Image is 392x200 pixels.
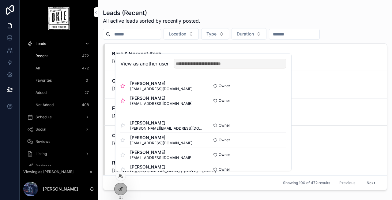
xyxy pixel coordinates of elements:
span: Not Added [36,102,54,107]
span: [PERSON_NAME] [130,95,192,101]
a: All472 [31,63,94,74]
span: Type [206,31,217,37]
span: Added [36,90,47,95]
a: Recent472 [31,50,94,61]
a: Listing [23,148,94,159]
h2: OU vs [US_STATE] A&M Skate Comp [112,132,379,139]
span: [EMAIL_ADDRESS][DOMAIN_NAME] [130,87,192,91]
img: App logo [48,7,69,30]
span: [EMAIL_ADDRESS][DOMAIN_NAME] [130,155,192,160]
span: [PERSON_NAME] / [DATE] [112,58,379,65]
span: [PERSON_NAME] / [DATE] [112,140,379,146]
span: [PERSON_NAME] / [DATE] [112,86,379,92]
div: 472 [80,65,91,72]
a: Added27 [31,87,94,98]
span: Listing [36,151,47,156]
h1: Leads (Recent) [103,9,200,17]
span: Recent [36,54,48,58]
span: [PERSON_NAME] / [DATE] [112,113,379,119]
a: Company Luncheon[PERSON_NAME] / [DATE] [103,71,387,98]
span: [US_STATE][GEOGRAPHIC_DATA] / [DATE] - [DATE] [112,168,379,174]
span: [EMAIL_ADDRESS][DOMAIN_NAME] [130,170,192,175]
span: Social [36,127,46,132]
a: Reviews [23,136,94,147]
span: Duration [237,31,254,37]
span: [PERSON_NAME] [130,149,192,155]
h2: Bark & Harvest Bash [112,50,379,57]
button: Select Button [201,28,229,40]
a: Favorites0 [31,75,94,86]
span: All [36,66,40,71]
a: Rally on [GEOGRAPHIC_DATA][US_STATE][GEOGRAPHIC_DATA] / [DATE] - [DATE] [103,153,387,180]
span: Designer [36,164,51,169]
span: [PERSON_NAME] [130,80,192,87]
span: [EMAIL_ADDRESS][DOMAIN_NAME] [130,141,192,146]
span: Owner [219,123,230,128]
span: Favorites [36,78,52,83]
div: 408 [80,101,91,109]
h2: Rally on [GEOGRAPHIC_DATA] [112,159,379,166]
button: Select Button [164,28,199,40]
a: OU vs [US_STATE] A&M Skate Comp[PERSON_NAME] / [DATE] [103,126,387,153]
span: [PERSON_NAME] [130,164,192,170]
span: [PERSON_NAME] [130,135,192,141]
a: Schedule [23,112,94,123]
span: Schedule [36,115,52,120]
span: Owner [219,152,230,157]
span: Location [169,31,186,37]
span: [PERSON_NAME] [130,120,203,126]
button: Select Button [232,28,266,40]
span: Owner [219,167,230,172]
div: 472 [80,52,91,60]
h2: Fall Festival at [PERSON_NAME][GEOGRAPHIC_DATA] [112,105,379,112]
p: [PERSON_NAME] [43,186,78,192]
a: Social [23,124,94,135]
a: Not Added408 [31,99,94,110]
span: Leads [36,41,46,46]
h2: View as another user [120,60,169,67]
div: 27 [83,89,91,96]
span: Owner [219,138,230,143]
span: Showing 100 of 472 results [283,180,330,185]
a: Leads [23,38,94,49]
a: Bark & Harvest Bash[PERSON_NAME] / [DATE] [103,44,387,71]
span: All active leads sorted by recently posted. [103,17,200,24]
a: Designer [23,161,94,172]
a: Fall Festival at [PERSON_NAME][GEOGRAPHIC_DATA][PERSON_NAME] / [DATE] [103,98,387,126]
span: [EMAIL_ADDRESS][DOMAIN_NAME] [130,101,192,106]
button: Next [362,178,379,187]
span: Reviews [36,139,50,144]
span: Owner [219,98,230,103]
div: 0 [83,77,91,84]
span: [PERSON_NAME][EMAIL_ADDRESS][DOMAIN_NAME] [130,126,203,131]
div: scrollable content [20,38,98,166]
span: Owner [219,83,230,88]
span: Viewing as [PERSON_NAME] [23,169,73,174]
h2: Company Luncheon [112,77,379,84]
